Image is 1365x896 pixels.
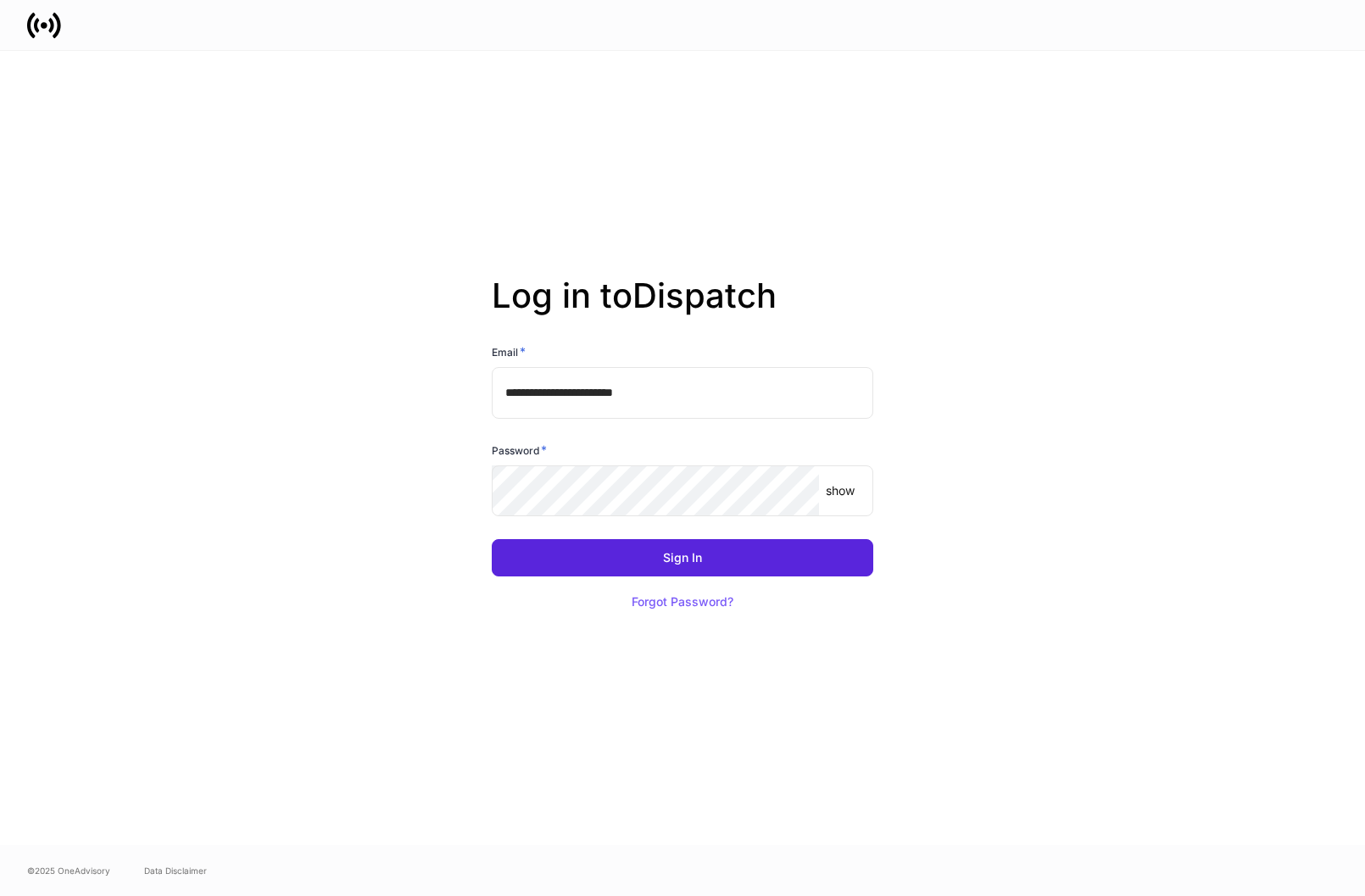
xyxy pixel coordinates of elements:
[492,343,526,360] h6: Email
[663,552,702,564] div: Sign In
[632,596,733,608] div: Forgot Password?
[27,864,110,877] span: © 2025 OneAdvisory
[492,275,873,343] h2: Log in to Dispatch
[492,539,873,576] button: Sign In
[144,864,207,877] a: Data Disclaimer
[826,482,855,499] p: show
[610,583,755,621] button: Forgot Password?
[492,442,547,459] h6: Password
